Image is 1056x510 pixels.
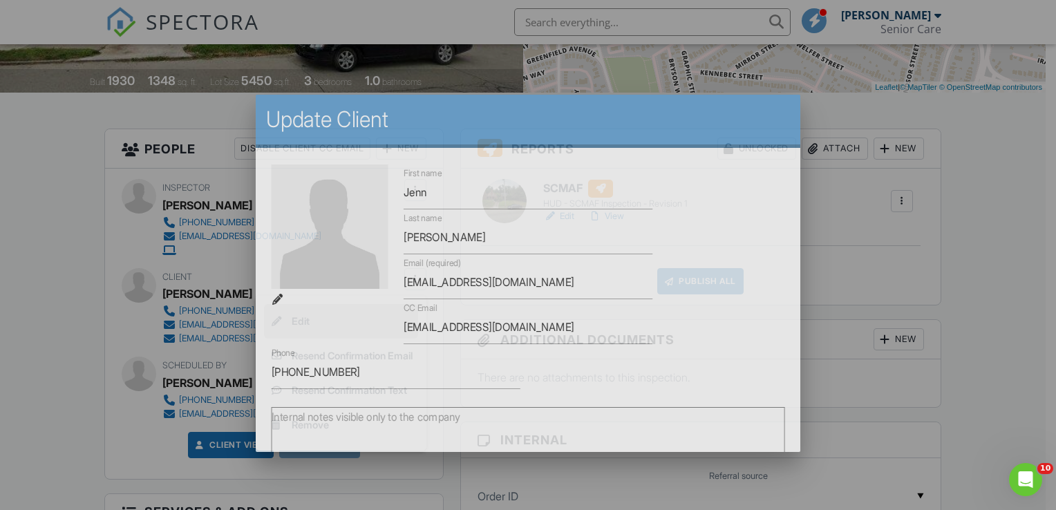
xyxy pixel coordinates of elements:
[271,164,388,289] img: default-user-f0147aede5fd5fa78ca7ade42f37bd4542148d508eef1c3d3ea960f66861d68b.jpg
[404,167,442,180] label: First name
[404,302,437,314] label: CC Email
[404,212,442,225] label: Last name
[271,409,460,424] label: Internal notes visible only to the company
[1037,463,1053,474] span: 10
[404,257,461,270] label: Email (required)
[266,106,790,133] h2: Update Client
[271,347,294,359] label: Phone
[1009,463,1042,496] iframe: Intercom live chat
